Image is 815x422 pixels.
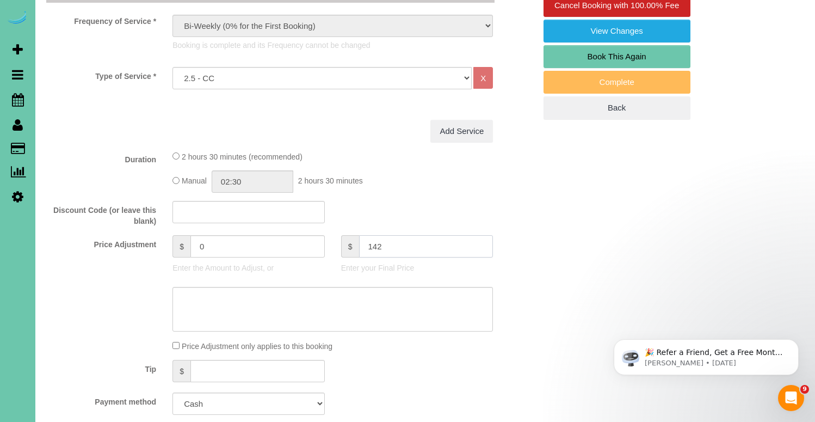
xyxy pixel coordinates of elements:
[544,20,690,42] a: View Changes
[298,177,363,186] span: 2 hours 30 minutes
[38,67,164,82] label: Type of Service *
[341,262,493,273] p: Enter your Final Price
[38,235,164,250] label: Price Adjustment
[778,385,804,411] iframe: Intercom live chat
[7,11,28,26] img: Automaid Logo
[800,385,809,394] span: 9
[597,316,815,393] iframe: Intercom notifications message
[430,120,493,143] a: Add Service
[172,40,493,51] p: Booking is complete and its Frequency cannot be changed
[341,235,359,258] span: $
[182,152,302,161] span: 2 hours 30 minutes (recommended)
[554,1,679,10] span: Cancel Booking with 100.00% Fee
[172,360,190,382] span: $
[172,235,190,258] span: $
[172,262,325,273] p: Enter the Amount to Adjust, or
[38,393,164,407] label: Payment method
[38,12,164,27] label: Frequency of Service *
[544,96,690,119] a: Back
[38,150,164,165] label: Duration
[38,201,164,227] label: Discount Code (or leave this blank)
[544,45,690,68] a: Book This Again
[38,360,164,375] label: Tip
[182,177,207,186] span: Manual
[359,235,493,258] input: final price
[182,342,332,351] span: Price Adjustment only applies to this booking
